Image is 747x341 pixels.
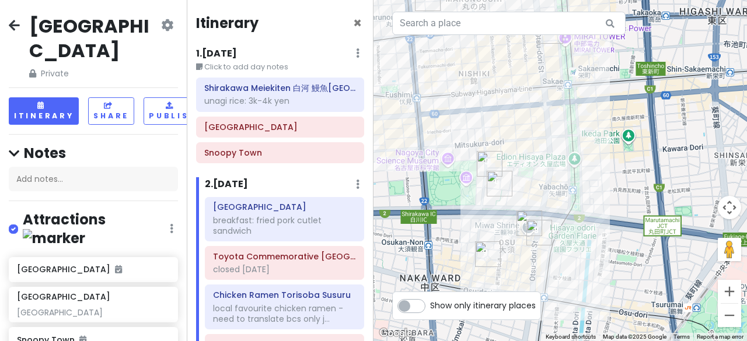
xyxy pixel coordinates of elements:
[546,333,596,341] button: Keyboard shortcuts
[697,333,743,340] a: Report a map error
[376,326,415,341] a: Open this area in Google Maps (opens a new window)
[718,196,741,219] button: Map camera controls
[353,16,362,30] button: Close
[475,241,501,267] div: Osu Shotengai Shopping Street
[430,299,536,312] span: Show only itinerary places
[537,18,563,44] div: m.m.d.
[17,291,110,302] h6: [GEOGRAPHIC_DATA]
[144,97,201,125] button: Publish
[23,229,85,247] img: marker
[213,303,356,324] div: local favourite chicken ramen - need to translate bcs only j...
[392,12,626,35] input: Search a place
[376,326,415,341] img: Google
[204,122,356,132] h6: Esca underground shopping center
[204,147,356,158] h6: Snoopy Town
[213,202,356,212] h6: Konparu Sun Road
[516,210,542,236] div: 三輪神社 Miwa Shrine
[204,96,356,106] div: unagi rice: 3k-4k yen
[213,251,356,262] h6: Toyota Commemorative Museum of Industry and Technology
[196,48,237,60] h6: 1 . [DATE]
[9,167,178,191] div: Add notes...
[23,210,170,248] h4: Attractions
[718,304,741,327] button: Zoom out
[718,238,741,261] button: Drag Pegman onto the map to open Street View
[487,171,512,196] div: Wakamiya Hachiman Shrine 若宮八幡社
[196,14,259,32] h4: Itinerary
[9,97,79,125] button: Itinerary
[673,333,690,340] a: Terms
[17,264,169,275] h6: [GEOGRAPHIC_DATA]
[196,61,364,73] small: Click to add day notes
[213,264,356,275] div: closed [DATE]
[17,307,169,318] div: [GEOGRAPHIC_DATA]
[29,67,159,80] span: Private
[204,83,356,93] h6: Shirakawa Meiekiten 白河 鰻魚飯 名駅店
[115,265,122,273] i: Added to itinerary
[353,13,362,33] span: Close itinerary
[9,144,178,162] h4: Notes
[29,14,159,62] h2: [GEOGRAPHIC_DATA]
[526,220,552,245] div: Super Kids Land Osu shop
[718,280,741,303] button: Zoom in
[205,178,248,191] h6: 2 . [DATE]
[88,97,134,125] button: Share
[213,215,356,236] div: breakfast: fried pork cutlet sandwich
[213,290,356,300] h6: Chicken Ramen Torisoba Susuru
[603,333,666,340] span: Map data ©2025 Google
[477,151,502,177] div: WEST5名古屋店(東宝商事名古屋支店)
